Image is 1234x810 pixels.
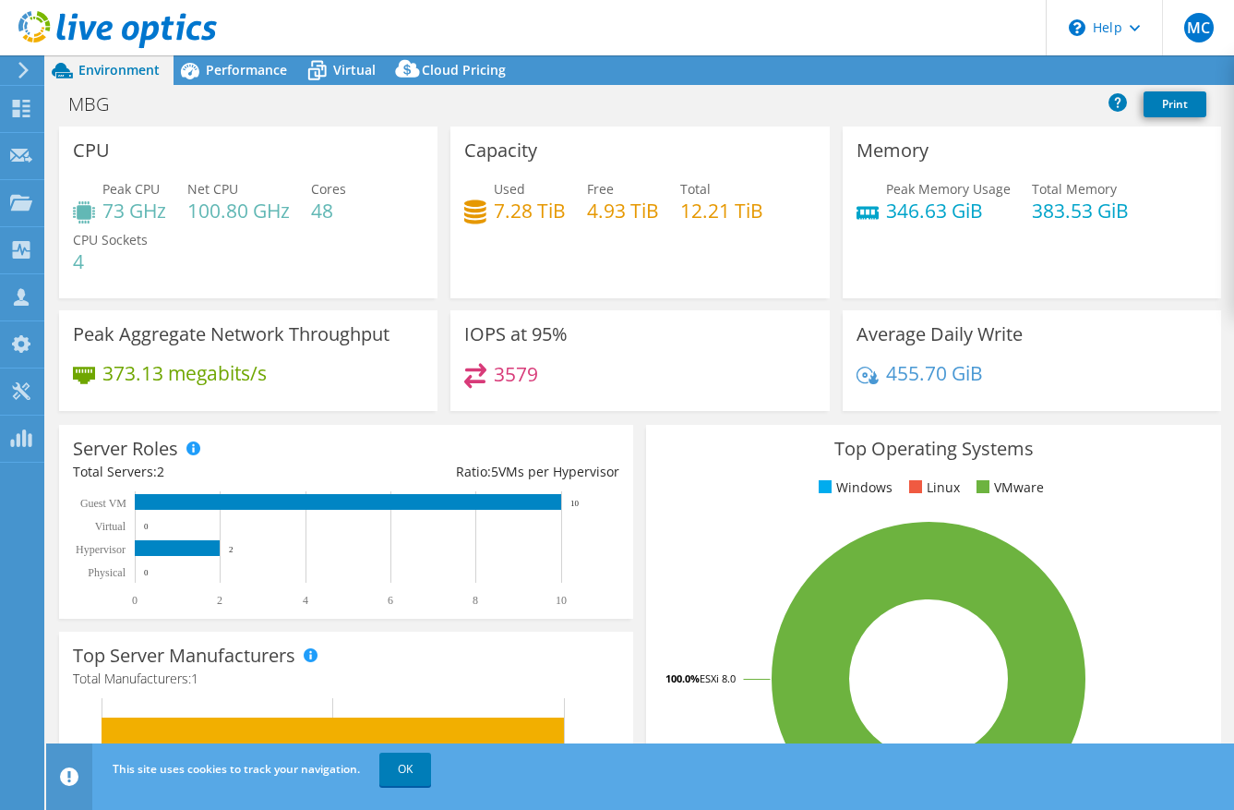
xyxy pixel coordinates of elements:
[1184,13,1214,42] span: MC
[587,180,614,198] span: Free
[473,594,478,607] text: 8
[556,594,567,607] text: 10
[587,200,659,221] h4: 4.93 TiB
[857,324,1023,345] h3: Average Daily Write
[187,200,290,221] h4: 100.80 GHz
[80,497,126,510] text: Guest VM
[303,594,308,607] text: 4
[1032,180,1117,198] span: Total Memory
[494,180,525,198] span: Used
[680,180,711,198] span: Total
[886,200,1011,221] h4: 346.63 GiB
[464,324,568,345] h3: IOPS at 95%
[157,463,164,480] span: 2
[88,566,126,579] text: Physical
[102,180,160,198] span: Peak CPU
[102,200,166,221] h4: 73 GHz
[95,520,126,533] text: Virtual
[132,594,138,607] text: 0
[494,364,538,384] h4: 3579
[491,463,498,480] span: 5
[700,671,736,685] tspan: ESXi 8.0
[346,462,619,482] div: Ratio: VMs per Hypervisor
[494,200,566,221] h4: 7.28 TiB
[76,543,126,556] text: Hypervisor
[73,324,389,345] h3: Peak Aggregate Network Throughput
[464,140,537,161] h3: Capacity
[229,545,234,554] text: 2
[886,363,983,383] h4: 455.70 GiB
[187,180,238,198] span: Net CPU
[333,61,376,79] span: Virtual
[570,499,580,508] text: 10
[1069,19,1085,36] svg: \n
[144,522,149,531] text: 0
[73,462,346,482] div: Total Servers:
[814,478,893,498] li: Windows
[113,761,360,777] span: This site uses cookies to track your navigation.
[311,180,346,198] span: Cores
[73,669,619,689] h4: Total Manufacturers:
[73,231,148,248] span: CPU Sockets
[972,478,1044,498] li: VMware
[422,61,506,79] span: Cloud Pricing
[73,251,148,272] h4: 4
[73,439,178,459] h3: Server Roles
[680,200,763,221] h4: 12.21 TiB
[206,61,287,79] span: Performance
[78,61,160,79] span: Environment
[665,671,700,685] tspan: 100.0%
[905,478,960,498] li: Linux
[1032,200,1129,221] h4: 383.53 GiB
[191,670,198,687] span: 1
[73,140,110,161] h3: CPU
[886,180,1011,198] span: Peak Memory Usage
[102,363,267,383] h4: 373.13 megabits/s
[857,140,928,161] h3: Memory
[660,439,1206,459] h3: Top Operating Systems
[60,94,138,115] h1: MBG
[144,568,149,577] text: 0
[388,594,393,607] text: 6
[311,200,346,221] h4: 48
[217,594,222,607] text: 2
[1144,91,1206,117] a: Print
[73,646,295,666] h3: Top Server Manufacturers
[379,753,431,786] a: OK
